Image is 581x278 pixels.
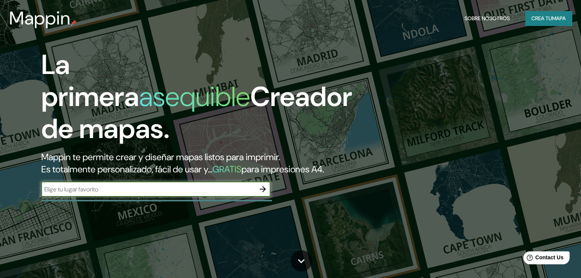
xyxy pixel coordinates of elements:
img: pin de mapeo [71,20,77,26]
button: Sobre nosotros [461,11,513,26]
button: Crea tumapa [525,11,572,26]
iframe: Help widget launcher [513,248,573,270]
font: Mappin [9,6,71,30]
font: Sobre nosotros [464,15,510,22]
font: La primera [41,47,139,114]
font: asequible [139,79,250,114]
font: para impresiones A4. [241,163,324,175]
font: Es totalmente personalizado, fácil de usar y... [41,163,212,175]
font: Mappin te permite crear y diseñar mapas listos para imprimir. [41,151,280,163]
font: GRATIS [212,163,241,175]
input: Elige tu lugar favorito [41,185,255,194]
font: mapa [552,15,566,22]
font: Creador de mapas. [41,79,352,146]
font: Crea tu [531,15,552,22]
